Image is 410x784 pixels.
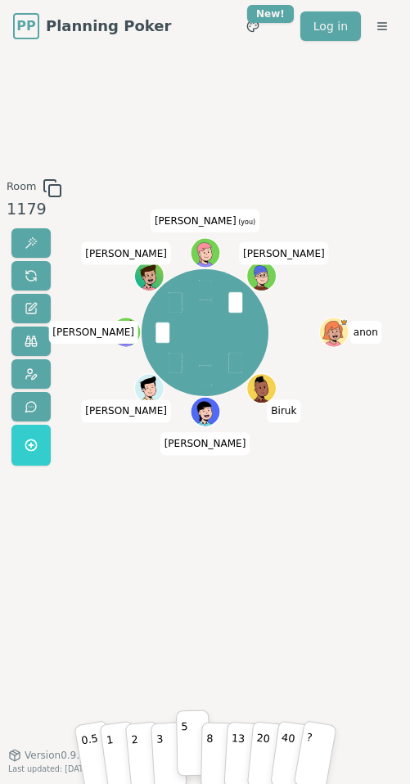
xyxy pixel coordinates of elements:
span: PP [16,16,35,36]
a: PPPlanning Poker [13,13,171,39]
button: Reset votes [11,261,51,291]
span: Click to change your name [48,321,138,344]
p: 1 [105,728,119,784]
button: Send feedback [11,392,51,421]
span: Click to change your name [151,210,259,232]
span: Click to change your name [81,400,171,423]
span: Click to change your name [239,242,329,265]
button: Version0.9.2 [8,749,86,762]
p: 5 [181,715,188,771]
button: Reveal votes [11,228,51,258]
span: Click to change your name [81,242,171,265]
button: Change name [11,294,51,323]
p: 8 [205,728,213,783]
button: Watch only [11,327,51,356]
p: 2 [130,728,142,784]
div: New! [247,5,294,23]
p: 3 [155,728,165,783]
p: 40 [275,726,295,783]
span: anon is the host [340,319,347,327]
span: (you) [237,219,256,226]
p: 13 [228,727,245,783]
span: Planning Poker [46,15,171,38]
span: Last updated: [DATE] [8,764,92,773]
span: Room [7,178,36,198]
button: Get a named room [11,425,51,466]
span: Version 0.9.2 [25,749,86,762]
a: Log in [300,11,361,41]
span: Click to change your name [160,433,250,456]
span: Click to change your name [349,321,382,344]
p: ? [299,726,314,782]
span: Click to change your name [267,400,300,423]
button: Click to change your avatar [191,240,219,268]
button: 5 [176,710,210,777]
button: Change avatar [11,359,51,389]
div: 1179 [7,198,62,222]
p: 20 [252,727,271,783]
button: New! [238,11,268,41]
